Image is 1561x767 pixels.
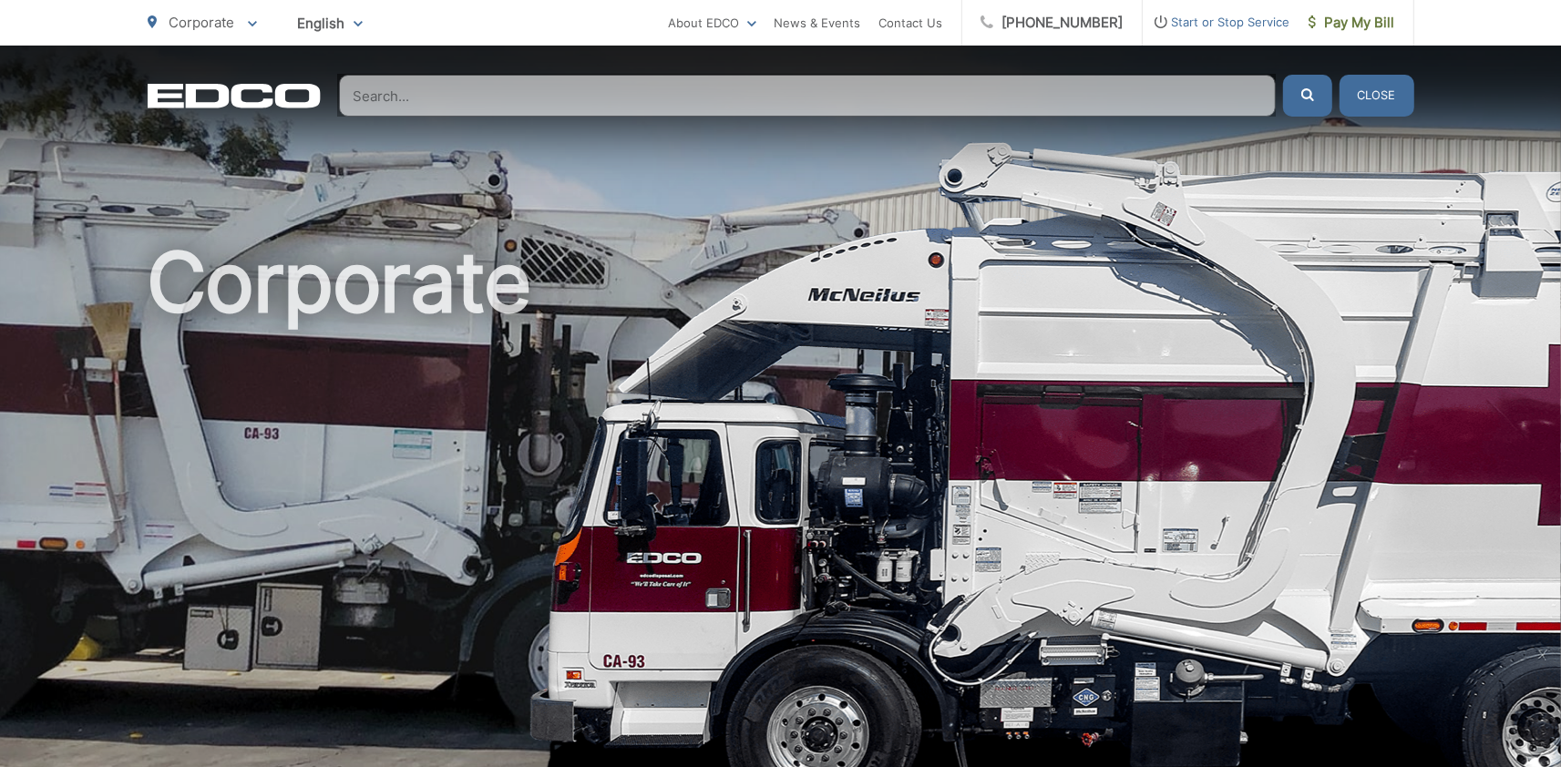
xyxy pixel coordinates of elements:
[148,83,321,108] a: EDCD logo. Return to the homepage.
[169,14,235,31] span: Corporate
[1309,12,1395,34] span: Pay My Bill
[284,7,376,39] span: English
[775,12,861,34] a: News & Events
[1340,75,1414,117] button: Close
[339,75,1276,117] input: Search
[669,12,756,34] a: About EDCO
[879,12,943,34] a: Contact Us
[1283,75,1332,117] button: Submit the search query.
